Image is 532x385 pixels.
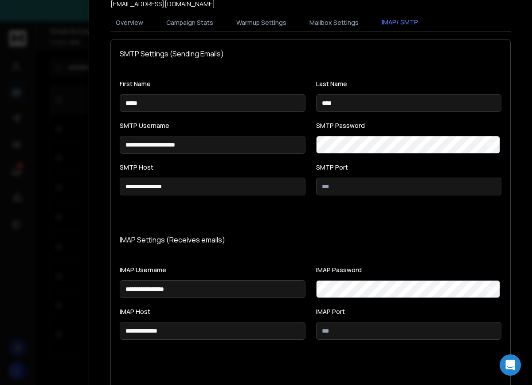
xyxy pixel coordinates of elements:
label: SMTP Port [316,164,502,171]
button: IMAP/ SMTP [376,12,423,33]
label: SMTP Host [120,164,305,171]
label: IMAP Host [120,309,305,315]
div: Open Intercom Messenger [500,354,521,376]
label: First Name [120,81,305,87]
label: IMAP Username [120,267,305,273]
label: SMTP Username [120,123,305,129]
button: Overview [110,13,149,32]
label: SMTP Password [316,123,502,129]
button: Mailbox Settings [304,13,364,32]
label: Last Name [316,81,502,87]
p: IMAP Settings (Receives emails) [120,234,501,245]
h1: SMTP Settings (Sending Emails) [120,48,501,59]
label: IMAP Port [316,309,502,315]
button: Campaign Stats [161,13,219,32]
button: Warmup Settings [231,13,292,32]
label: IMAP Password [316,267,502,273]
